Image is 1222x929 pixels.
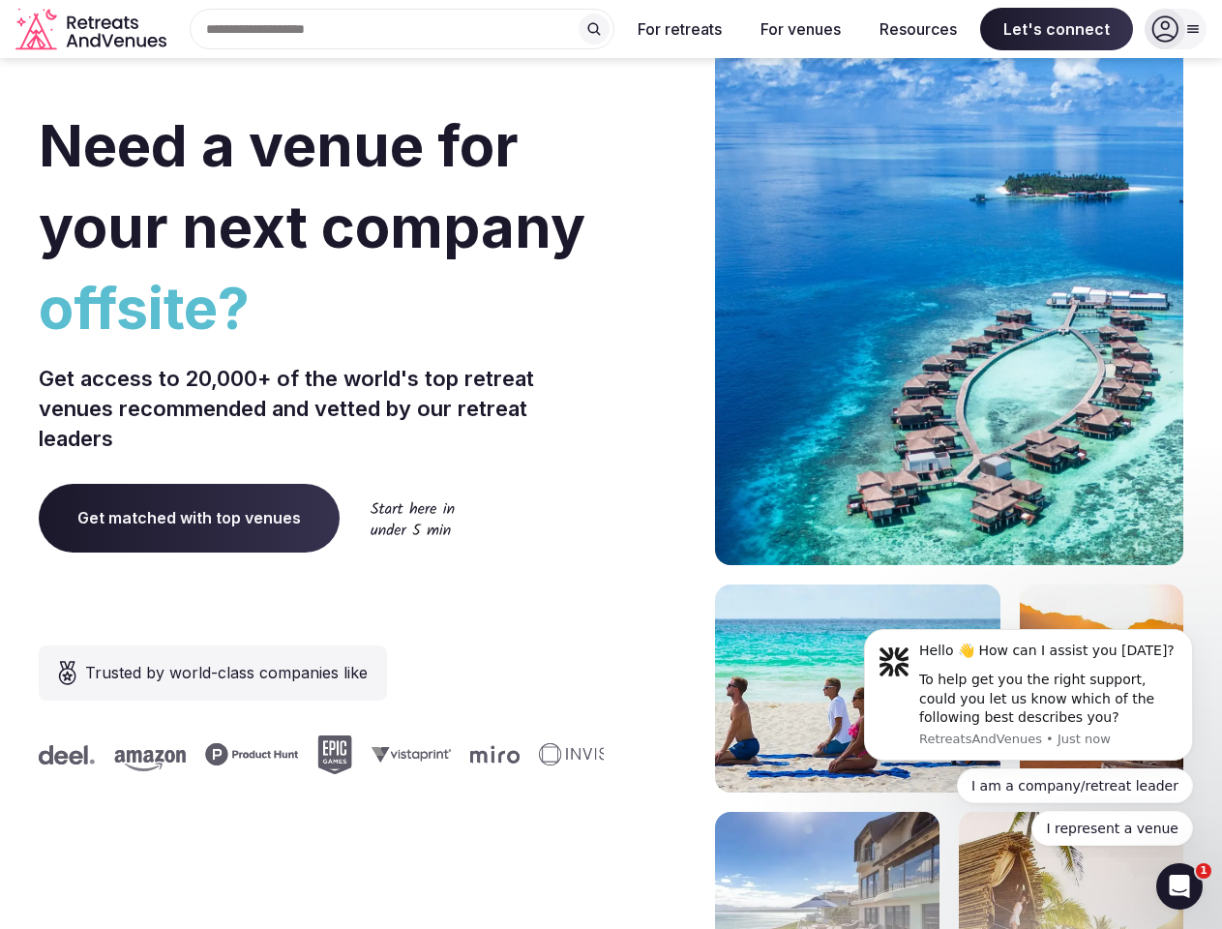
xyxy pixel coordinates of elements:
button: For venues [745,8,856,50]
button: Resources [864,8,972,50]
img: yoga on tropical beach [715,584,1000,793]
a: Get matched with top venues [39,484,340,552]
span: Trusted by world-class companies like [85,661,368,684]
svg: Miro company logo [448,745,497,764]
span: 1 [1196,863,1211,879]
img: Start here in under 5 min [371,501,455,535]
img: woman sitting in back of truck with camels [1020,584,1183,793]
svg: Epic Games company logo [295,735,330,774]
a: Visit the homepage [15,8,170,51]
p: Get access to 20,000+ of the world's top retreat venues recommended and vetted by our retreat lea... [39,364,604,453]
button: For retreats [622,8,737,50]
span: Let's connect [980,8,1133,50]
span: Need a venue for your next company [39,110,585,261]
iframe: Intercom notifications message [835,612,1222,857]
iframe: Intercom live chat [1156,863,1203,910]
svg: Invisible company logo [517,743,623,766]
svg: Retreats and Venues company logo [15,8,170,51]
svg: Deel company logo [16,745,73,764]
span: offsite? [39,267,604,348]
svg: Vistaprint company logo [349,746,429,763]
